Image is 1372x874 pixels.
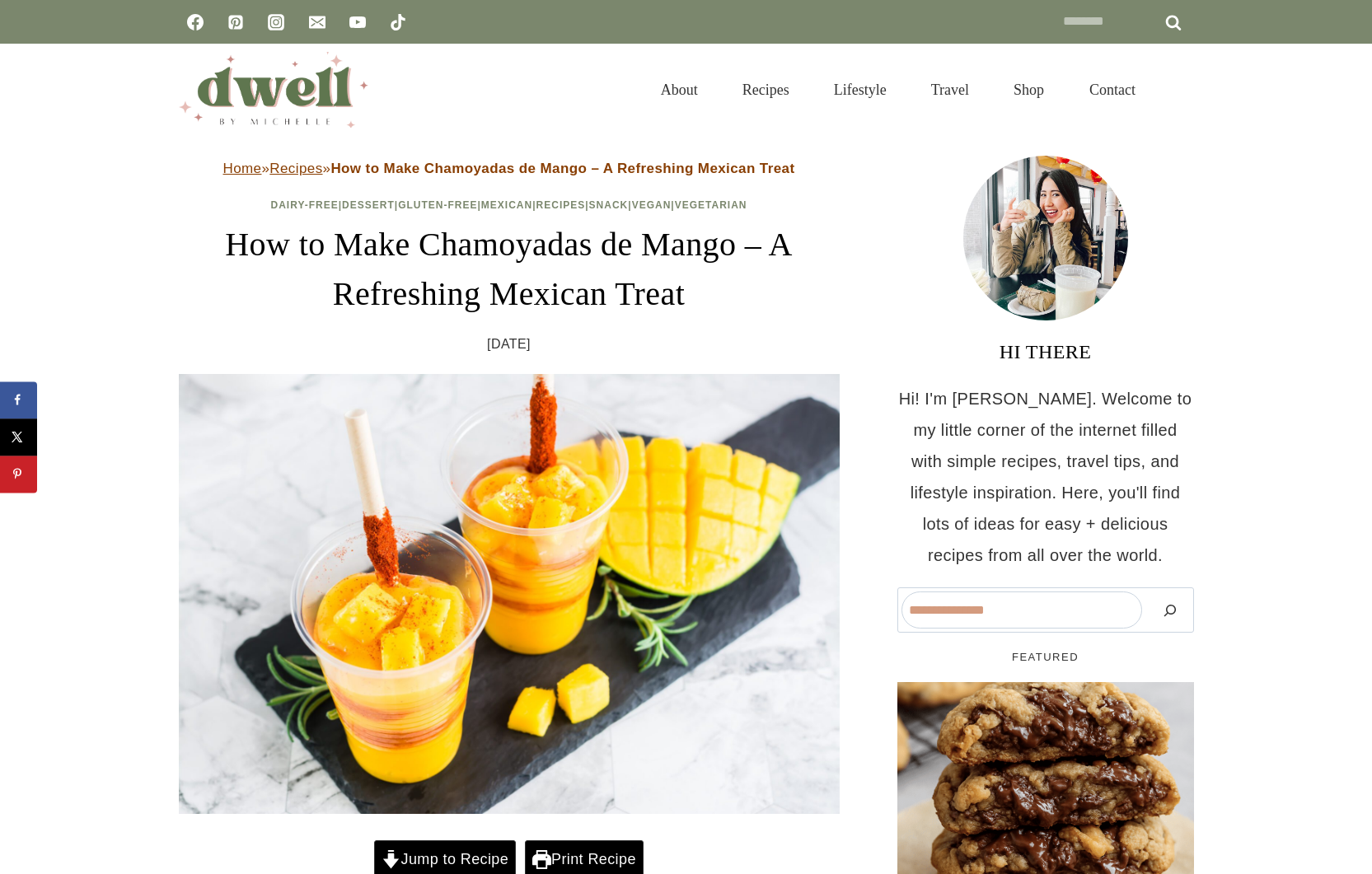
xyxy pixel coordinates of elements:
[271,199,339,211] a: Dairy-Free
[897,649,1194,666] h5: FEATURED
[382,6,414,39] a: TikTok
[179,52,368,128] img: DWELL by michelle
[219,6,252,39] a: Pinterest
[223,161,262,176] a: Home
[536,199,586,211] a: Recipes
[1067,61,1158,119] a: Contact
[260,6,293,39] a: Instagram
[1166,76,1194,104] button: View Search Form
[991,61,1066,119] a: Shop
[909,61,991,119] a: Travel
[269,161,322,176] a: Recipes
[481,199,532,211] a: Mexican
[812,61,909,119] a: Lifestyle
[897,383,1194,571] p: Hi! I'm [PERSON_NAME]. Welcome to my little corner of the internet filled with simple recipes, tr...
[398,199,477,211] a: Gluten-Free
[179,6,212,39] a: Facebook
[897,337,1194,367] h3: HI THERE
[341,6,374,39] a: YouTube
[342,199,395,211] a: Dessert
[271,199,747,211] span: | | | | | | |
[223,161,795,176] span: » »
[301,6,334,39] a: Email
[179,220,840,319] h1: How to Make Chamoyadas de Mango – A Refreshing Mexican Treat
[675,199,747,211] a: Vegetarian
[720,61,812,119] a: Recipes
[330,161,794,176] strong: How to Make Chamoyadas de Mango – A Refreshing Mexican Treat
[589,199,629,211] a: Snack
[639,61,1157,119] nav: Primary Navigation
[632,199,672,211] a: Vegan
[1150,591,1190,629] button: Search
[487,332,531,357] time: [DATE]
[639,61,720,119] a: About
